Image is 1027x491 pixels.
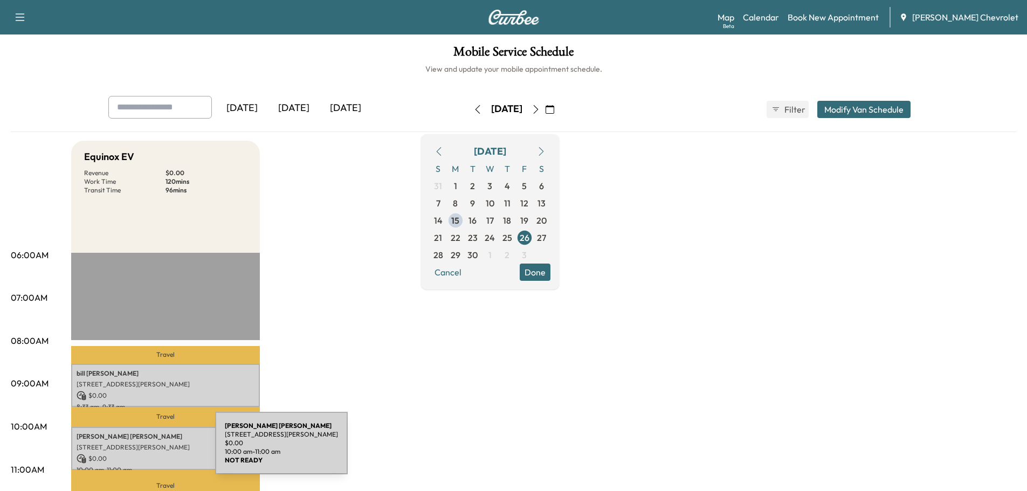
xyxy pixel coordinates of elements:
[481,160,499,177] span: W
[784,103,804,116] span: Filter
[84,186,166,195] p: Transit Time
[505,248,509,261] span: 2
[488,248,492,261] span: 1
[503,214,511,227] span: 18
[505,179,510,192] span: 4
[520,264,550,281] button: Done
[430,160,447,177] span: S
[11,377,49,390] p: 09:00AM
[454,179,457,192] span: 1
[225,456,263,464] b: NOT READY
[451,231,460,244] span: 22
[520,214,528,227] span: 19
[320,96,371,121] div: [DATE]
[537,231,546,244] span: 27
[536,214,547,227] span: 20
[166,177,247,186] p: 120 mins
[522,179,527,192] span: 5
[520,197,528,210] span: 12
[539,179,544,192] span: 6
[71,346,260,363] p: Travel
[453,197,458,210] span: 8
[451,248,460,261] span: 29
[468,214,477,227] span: 16
[491,102,522,116] div: [DATE]
[225,439,338,447] p: $ 0.00
[11,334,49,347] p: 08:00AM
[225,421,332,430] b: [PERSON_NAME] [PERSON_NAME]
[470,179,475,192] span: 2
[499,160,516,177] span: T
[71,407,260,426] p: Travel
[11,248,49,261] p: 06:00AM
[433,248,443,261] span: 28
[767,101,809,118] button: Filter
[474,144,506,159] div: [DATE]
[268,96,320,121] div: [DATE]
[488,10,540,25] img: Curbee Logo
[468,231,478,244] span: 23
[817,101,911,118] button: Modify Van Schedule
[84,177,166,186] p: Work Time
[216,96,268,121] div: [DATE]
[77,432,254,441] p: [PERSON_NAME] [PERSON_NAME]
[166,186,247,195] p: 96 mins
[537,197,546,210] span: 13
[464,160,481,177] span: T
[434,231,442,244] span: 21
[520,231,529,244] span: 26
[470,197,475,210] span: 9
[77,466,254,474] p: 10:00 am - 11:00 am
[11,463,44,476] p: 11:00AM
[485,231,495,244] span: 24
[447,160,464,177] span: M
[77,443,254,452] p: [STREET_ADDRESS][PERSON_NAME]
[77,403,254,411] p: 8:33 am - 9:33 am
[77,380,254,389] p: [STREET_ADDRESS][PERSON_NAME]
[434,179,442,192] span: 31
[225,447,338,456] p: 10:00 am - 11:00 am
[430,264,466,281] button: Cancel
[502,231,512,244] span: 25
[486,214,494,227] span: 17
[11,64,1016,74] h6: View and update your mobile appointment schedule.
[486,197,494,210] span: 10
[718,11,734,24] a: MapBeta
[11,45,1016,64] h1: Mobile Service Schedule
[11,291,47,304] p: 07:00AM
[522,248,527,261] span: 3
[84,169,166,177] p: Revenue
[467,248,478,261] span: 30
[723,22,734,30] div: Beta
[166,169,247,177] p: $ 0.00
[434,214,443,227] span: 14
[84,149,134,164] h5: Equinox EV
[77,391,254,400] p: $ 0.00
[912,11,1018,24] span: [PERSON_NAME] Chevrolet
[225,430,338,439] p: [STREET_ADDRESS][PERSON_NAME]
[77,369,254,378] p: bill [PERSON_NAME]
[504,197,511,210] span: 11
[11,420,47,433] p: 10:00AM
[77,454,254,464] p: $ 0.00
[516,160,533,177] span: F
[451,214,459,227] span: 15
[788,11,879,24] a: Book New Appointment
[436,197,440,210] span: 7
[533,160,550,177] span: S
[487,179,492,192] span: 3
[743,11,779,24] a: Calendar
